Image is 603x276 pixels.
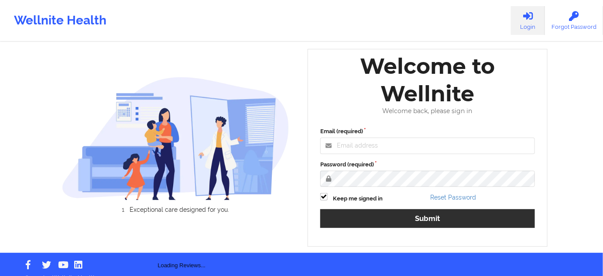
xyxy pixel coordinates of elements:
[314,52,541,107] div: Welcome to Wellnite
[320,160,535,169] label: Password (required)
[545,6,603,35] a: Forgot Password
[431,194,476,201] a: Reset Password
[320,138,535,154] input: Email address
[314,107,541,115] div: Welcome back, please sign in
[62,76,290,200] img: wellnite-auth-hero_200.c722682e.png
[511,6,545,35] a: Login
[333,194,383,203] label: Keep me signed in
[320,209,535,228] button: Submit
[69,206,289,213] li: Exceptional care designed for you.
[62,228,302,270] div: Loading Reviews...
[320,127,535,136] label: Email (required)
